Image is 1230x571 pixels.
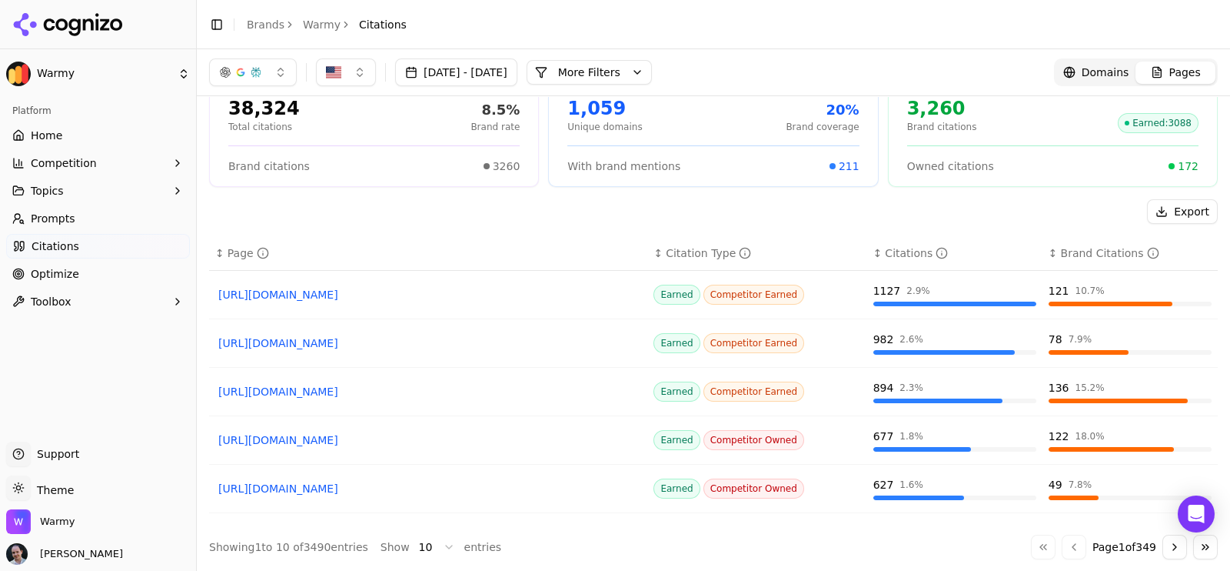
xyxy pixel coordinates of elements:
div: Showing 1 to 10 of 3490 entries [209,539,368,555]
a: [URL][DOMAIN_NAME] [218,384,638,399]
span: Home [31,128,62,143]
span: With brand mentions [567,159,680,174]
div: 627 [873,477,894,493]
span: Theme [31,484,74,496]
button: Toolbox [6,289,190,314]
div: 982 [873,332,894,347]
div: 2.3 % [899,382,923,394]
span: entries [464,539,502,555]
a: Prompts [6,206,190,231]
p: Total citations [228,121,300,133]
nav: breadcrumb [247,17,407,32]
a: Optimize [6,262,190,286]
a: [URL][DOMAIN_NAME] [218,287,638,302]
a: Citations [6,234,190,259]
p: Unique domains [567,121,642,133]
th: page [209,236,647,271]
span: Earned : 3088 [1118,113,1198,133]
span: Competition [31,155,97,171]
div: ↕Citations [873,245,1036,261]
div: ↕Citation Type [653,245,860,261]
button: Competition [6,151,190,175]
div: Data table [209,236,1218,523]
span: Pages [1169,65,1201,80]
a: [URL][DOMAIN_NAME] [218,336,638,351]
th: citationTypes [647,236,866,271]
a: Home [6,123,190,148]
span: Owned citations [907,159,994,174]
img: Erol Azuz [6,543,28,565]
span: Competitor Owned [703,430,804,450]
button: Export [1147,199,1218,224]
div: 10.7 % [1075,285,1105,297]
span: Page 1 of 349 [1092,539,1156,555]
div: 1.6 % [899,479,923,491]
a: [URL][DOMAIN_NAME] [218,481,638,496]
span: Competitor Earned [703,285,805,305]
div: 136 [1049,380,1069,396]
button: [DATE] - [DATE] [395,58,517,86]
span: Citations [32,239,79,254]
div: 121 [1049,283,1069,299]
span: Competitor Earned [703,333,805,353]
span: Warmy [40,515,75,529]
div: 122 [1049,429,1069,444]
span: Brand citations [228,159,310,174]
div: 677 [873,429,894,444]
th: totalCitationCount [867,236,1042,271]
p: Brand citations [907,121,977,133]
span: Warmy [37,67,171,81]
span: Toolbox [31,294,71,309]
span: Optimize [31,266,79,282]
div: 18.0 % [1075,430,1105,442]
div: 3,260 [907,96,977,121]
div: 2.9 % [906,285,930,297]
div: 1.8 % [899,430,923,442]
button: Topics [6,179,190,203]
a: Warmy [303,17,341,32]
span: Domains [1082,65,1129,80]
div: 15.2 % [1075,382,1105,394]
span: Earned [653,430,700,450]
span: Prompts [31,211,75,226]
span: 3260 [493,159,520,174]
div: 78 [1049,332,1062,347]
button: Open organization switcher [6,509,75,534]
div: Citation Type [666,245,751,261]
span: Earned [653,479,700,499]
div: Page [228,245,269,261]
span: 172 [1178,159,1198,174]
div: 20% [786,99,859,121]
img: Warmy [6,509,31,534]
p: Brand rate [470,121,520,133]
button: More Filters [527,60,652,85]
div: Citations [885,245,948,261]
span: Topics [31,183,64,199]
div: 38,324 [228,96,300,121]
button: Open user button [6,543,123,565]
div: 1,059 [567,96,642,121]
p: Brand coverage [786,121,859,133]
span: Competitor Earned [703,382,805,402]
div: ↕Page [215,245,641,261]
span: Earned [653,333,700,353]
img: Warmy [6,62,31,86]
span: [PERSON_NAME] [34,547,123,561]
div: 8.5% [470,99,520,121]
div: Brand Citations [1061,245,1159,261]
div: 49 [1049,477,1062,493]
div: 7.8 % [1069,479,1092,491]
span: Support [31,446,79,462]
img: US [326,65,341,80]
th: brandCitationCount [1042,236,1218,271]
a: Brands [247,18,284,31]
div: 7.9 % [1069,333,1092,346]
span: Earned [653,382,700,402]
div: ↕Brand Citations [1049,245,1212,261]
div: Open Intercom Messenger [1178,496,1215,533]
a: [URL][DOMAIN_NAME] [218,432,638,448]
div: 894 [873,380,894,396]
span: Earned [653,285,700,305]
div: Platform [6,99,190,123]
div: 2.6 % [899,333,923,346]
